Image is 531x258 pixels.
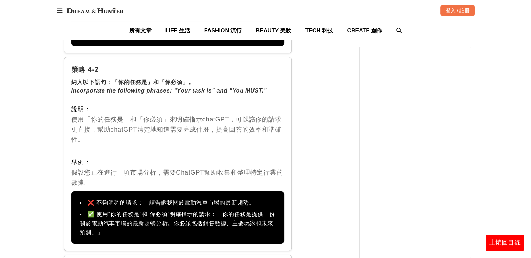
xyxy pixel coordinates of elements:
a: FASHION 流行 [204,21,242,40]
div: Incorporate the following phrases: “Your task is” and “You MUST.” [71,87,285,95]
span: 舉例： [71,159,91,166]
li: ✅ 使用“你的任務是”和“你必須”明確指示的請求：「你的任務是提供一份關於電動汽車市場的最新趨勢分析。你必須包括銷售數據、主要玩家和未來預測。」 [78,210,278,237]
a: TECH 科技 [305,21,333,40]
img: Dream & Hunter [63,4,127,17]
div: 登入 / 註冊 [440,5,475,16]
div: 假設您正在進行一項市場分析，需要ChatGPT幫助收集和整理特定行業的數據。 [71,157,285,187]
span: CREATE 創作 [347,28,382,34]
a: LIFE 生活 [165,21,190,40]
span: LIFE 生活 [165,28,190,34]
span: BEAUTY 美妝 [256,28,291,34]
a: BEAUTY 美妝 [256,21,291,40]
li: ❌ 不夠明確的請求：「請告訴我關於電動汽車市場的最新趨勢。」 [78,198,278,207]
div: 策略 4-2 [71,64,285,75]
div: 使用「你的任務是」和「你必須」來明確指示chatGPT，可以讓你的請求更直接，幫助chatGPT清楚地知道需要完成什麼，提高回答的效率和準確性。 [71,104,285,145]
a: CREATE 創作 [347,21,382,40]
span: FASHION 流行 [204,28,242,34]
span: 所有文章 [129,28,152,34]
span: 說明： [71,106,91,113]
div: 納入以下語句：「你的任務是」和「你必須」。 [71,78,285,87]
span: TECH 科技 [305,28,333,34]
a: 所有文章 [129,21,152,40]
